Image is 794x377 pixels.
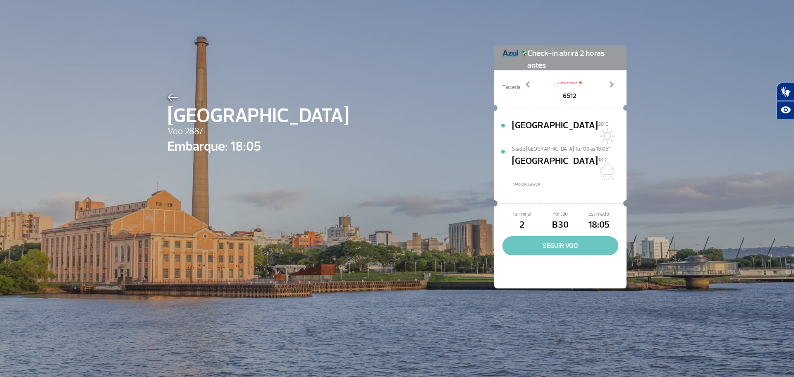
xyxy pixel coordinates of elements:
button: Abrir tradutor de língua de sinais. [777,83,794,101]
span: [GEOGRAPHIC_DATA] [512,154,598,181]
span: Terminal [502,210,541,218]
span: 6512 [557,91,582,101]
span: B30 [541,218,579,232]
span: Sai de [GEOGRAPHIC_DATA] Tu/09 às 18:05* [512,145,627,151]
span: Portão [541,210,579,218]
span: [GEOGRAPHIC_DATA] [512,119,598,145]
span: Embarque: 18:05 [167,137,349,156]
button: SEGUIR VOO [502,236,618,255]
span: Parceria: [502,84,521,91]
span: Check-in abrirá 2 horas antes [527,46,618,72]
span: Estimado [580,210,618,218]
span: *Horáro local [512,181,627,189]
img: Sol [598,128,615,144]
div: Plugin de acessibilidade da Hand Talk. [777,83,794,119]
span: 18:05 [580,218,618,232]
img: Chuvoso [598,163,615,180]
button: Abrir recursos assistivos. [777,101,794,119]
span: 18°C [598,156,608,163]
span: 2 [502,218,541,232]
span: 28°C [598,121,609,127]
span: [GEOGRAPHIC_DATA] [167,101,349,131]
span: Voo 2887 [167,125,349,139]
